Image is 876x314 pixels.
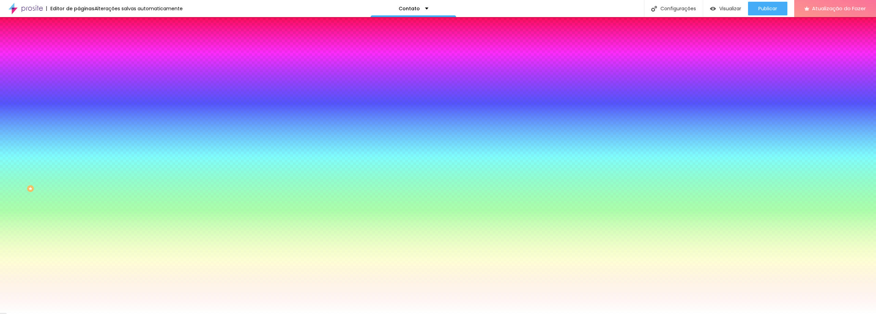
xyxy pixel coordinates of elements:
button: Publicar [748,2,787,15]
font: Alterações salvas automaticamente [94,5,183,12]
img: Ícone [651,6,657,12]
font: Publicar [758,5,777,12]
img: view-1.svg [710,6,716,12]
font: Editor de páginas [50,5,94,12]
font: Visualizar [719,5,741,12]
font: Contato [399,5,420,12]
font: Atualização do Fazer [812,5,866,12]
font: Configurações [660,5,696,12]
button: Visualizar [703,2,748,15]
